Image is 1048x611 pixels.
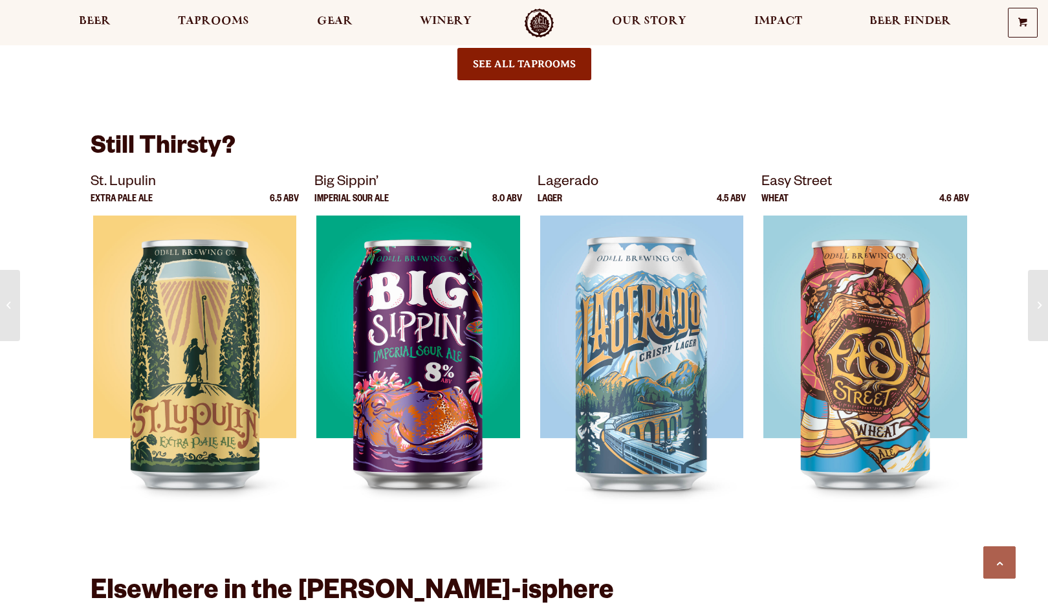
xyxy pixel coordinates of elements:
a: Winery [411,8,480,38]
img: Lagerado [540,216,743,539]
span: Our Story [612,16,686,27]
a: Big Sippin’ Imperial Sour Ale 8.0 ABV Big Sippin’ Big Sippin’ [314,172,523,539]
a: Lagerado Lager 4.5 ABV Lagerado Lagerado [538,172,746,539]
span: Taprooms [178,16,249,27]
a: Gear [309,8,361,38]
a: St. Lupulin Extra Pale Ale 6.5 ABV St. Lupulin St. Lupulin [91,172,299,539]
p: Easy Street [761,172,970,195]
img: Big Sippin’ [316,216,519,539]
a: Odell Home [515,8,563,38]
img: St. Lupulin [93,216,296,539]
h3: Still Thirsty? [91,132,957,172]
a: Beer [71,8,119,38]
span: Beer Finder [869,16,951,27]
p: 4.5 ABV [717,195,746,216]
p: Lagerado [538,172,746,195]
a: Impact [746,8,811,38]
a: Beer Finder [861,8,959,38]
p: 8.0 ABV [492,195,522,216]
span: Gear [317,16,353,27]
p: 6.5 ABV [270,195,299,216]
p: Lager [538,195,562,216]
span: Impact [754,16,802,27]
span: Beer [79,16,111,27]
img: Easy Street [763,216,966,539]
p: 4.6 ABV [939,195,969,216]
p: St. Lupulin [91,172,299,195]
a: Scroll to top [983,546,1016,579]
p: Big Sippin’ [314,172,523,195]
a: Easy Street Wheat 4.6 ABV Easy Street Easy Street [761,172,970,539]
h2: Elsewhere in the [PERSON_NAME]-isphere [91,578,957,609]
a: Our Story [604,8,695,38]
p: Imperial Sour Ale [314,195,389,216]
p: Wheat [761,195,789,216]
a: Taprooms [169,8,257,38]
a: See All Taprooms [457,48,591,80]
span: Winery [420,16,472,27]
p: Extra Pale Ale [91,195,153,216]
